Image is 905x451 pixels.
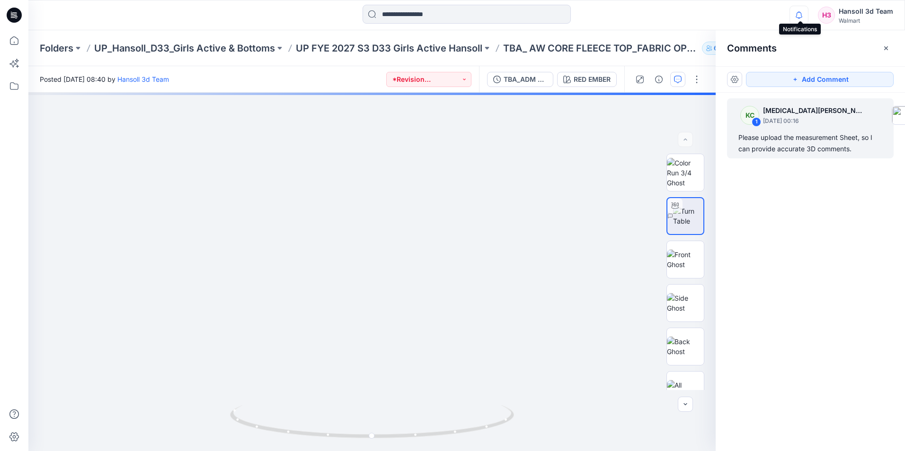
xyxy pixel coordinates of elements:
[818,7,835,24] div: H3
[673,206,703,226] img: Turn Table
[727,43,777,54] h2: Comments
[738,132,882,155] div: Please upload the measurement Sheet, so I can provide accurate 3D comments.
[487,72,553,87] button: TBA_ADM FC_AW CORE FLEECE BTM
[667,293,704,313] img: Side Ghost
[702,42,733,55] button: 69
[714,43,721,53] p: 69
[117,75,169,83] a: Hansoll 3d Team
[94,42,275,55] a: UP_Hansoll_D33_Girls Active & Bottoms
[763,116,865,126] p: [DATE] 00:16
[40,74,169,84] span: Posted [DATE] 08:40 by
[40,42,73,55] a: Folders
[740,106,759,125] div: KC
[746,72,894,87] button: Add Comment
[839,6,893,17] div: Hansoll 3d Team
[763,105,865,116] p: [MEDICAL_DATA][PERSON_NAME]
[667,250,704,269] img: Front Ghost
[667,337,704,356] img: Back Ghost
[557,72,617,87] button: RED EMBER
[752,117,761,127] div: 1
[503,42,698,55] p: TBA_ AW CORE FLEECE TOP_FABRIC OPT(2)
[667,380,704,400] img: All colorways
[574,74,611,85] div: RED EMBER
[667,158,704,188] img: Color Run 3/4 Ghost
[504,74,547,85] div: TBA_ADM FC_AW CORE FLEECE BTM
[651,72,666,87] button: Details
[839,17,893,24] div: Walmart
[296,42,482,55] a: UP FYE 2027 S3 D33 Girls Active Hansoll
